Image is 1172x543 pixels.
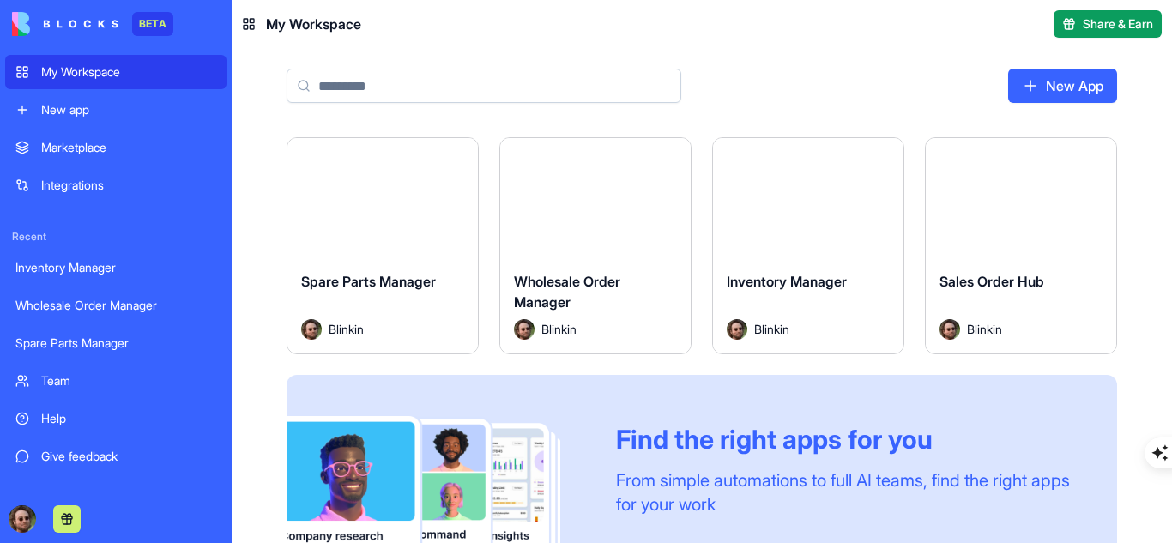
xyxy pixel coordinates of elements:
[41,372,216,389] div: Team
[939,319,960,340] img: Avatar
[514,319,535,340] img: Avatar
[727,273,847,290] span: Inventory Manager
[616,424,1076,455] div: Find the right apps for you
[12,12,118,36] img: logo
[5,401,227,436] a: Help
[5,93,227,127] a: New app
[266,14,361,34] span: My Workspace
[15,297,216,314] div: Wholesale Order Manager
[712,137,904,354] a: Inventory ManagerAvatarBlinkin
[5,168,227,202] a: Integrations
[5,326,227,360] a: Spare Parts Manager
[41,63,216,81] div: My Workspace
[15,259,216,276] div: Inventory Manager
[41,410,216,427] div: Help
[5,477,227,511] a: Get Started
[41,139,216,156] div: Marketplace
[5,55,227,89] a: My Workspace
[499,137,692,354] a: Wholesale Order ManagerAvatarBlinkin
[41,177,216,194] div: Integrations
[727,319,747,340] img: Avatar
[9,505,36,533] img: ACg8ocLOzJOMfx9isZ1m78W96V-9B_-F0ZO2mgTmhXa4GGAzbULkhUdz=s96-c
[514,273,620,311] span: Wholesale Order Manager
[1008,69,1117,103] a: New App
[329,320,364,338] span: Blinkin
[41,486,216,503] div: Get Started
[541,320,577,338] span: Blinkin
[5,364,227,398] a: Team
[132,12,173,36] div: BETA
[12,12,173,36] a: BETA
[925,137,1117,354] a: Sales Order HubAvatarBlinkin
[5,439,227,474] a: Give feedback
[754,320,789,338] span: Blinkin
[287,137,479,354] a: Spare Parts ManagerAvatarBlinkin
[967,320,1002,338] span: Blinkin
[1054,10,1162,38] button: Share & Earn
[41,101,216,118] div: New app
[301,319,322,340] img: Avatar
[616,468,1076,516] div: From simple automations to full AI teams, find the right apps for your work
[5,230,227,244] span: Recent
[41,448,216,465] div: Give feedback
[5,288,227,323] a: Wholesale Order Manager
[5,250,227,285] a: Inventory Manager
[301,273,436,290] span: Spare Parts Manager
[1083,15,1153,33] span: Share & Earn
[5,130,227,165] a: Marketplace
[15,335,216,352] div: Spare Parts Manager
[939,273,1044,290] span: Sales Order Hub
